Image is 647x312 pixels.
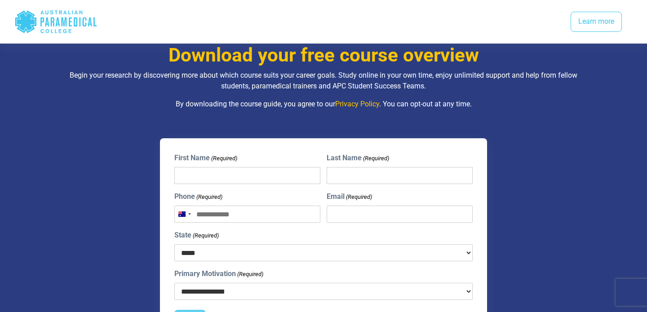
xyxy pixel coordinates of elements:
[192,231,219,240] span: (Required)
[571,12,622,32] a: Learn more
[174,230,219,241] label: State
[174,153,237,163] label: First Name
[61,99,586,110] p: By downloading the course guide, you agree to our . You can opt-out at any time.
[327,153,389,163] label: Last Name
[345,193,372,202] span: (Required)
[61,70,586,92] p: Begin your research by discovering more about which course suits your career goals. Study online ...
[175,206,194,222] button: Selected country
[61,44,586,67] h3: Download your free course overview
[211,154,238,163] span: (Required)
[237,270,264,279] span: (Required)
[327,191,372,202] label: Email
[14,7,97,36] div: Australian Paramedical College
[362,154,389,163] span: (Required)
[335,100,379,108] a: Privacy Policy
[174,191,222,202] label: Phone
[174,268,263,279] label: Primary Motivation
[196,193,223,202] span: (Required)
